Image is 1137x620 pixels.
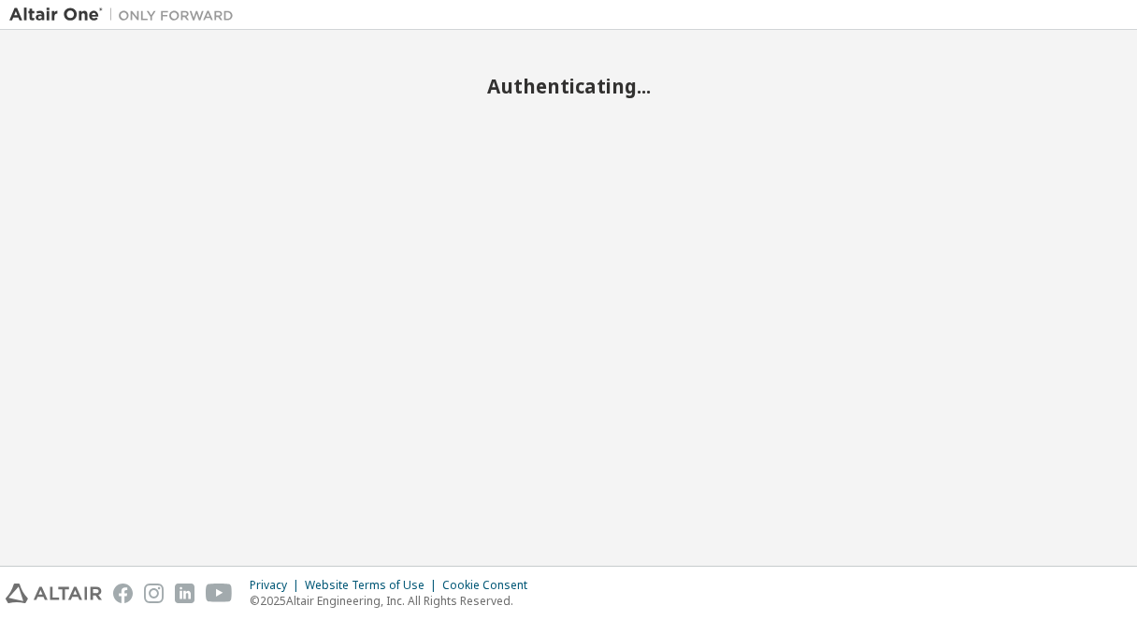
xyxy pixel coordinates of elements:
img: altair_logo.svg [6,584,102,603]
img: linkedin.svg [175,584,194,603]
img: youtube.svg [206,584,233,603]
h2: Authenticating... [9,74,1128,98]
img: facebook.svg [113,584,133,603]
img: instagram.svg [144,584,164,603]
div: Cookie Consent [442,578,539,593]
p: © 2025 Altair Engineering, Inc. All Rights Reserved. [250,593,539,609]
div: Website Terms of Use [305,578,442,593]
div: Privacy [250,578,305,593]
img: Altair One [9,6,243,24]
